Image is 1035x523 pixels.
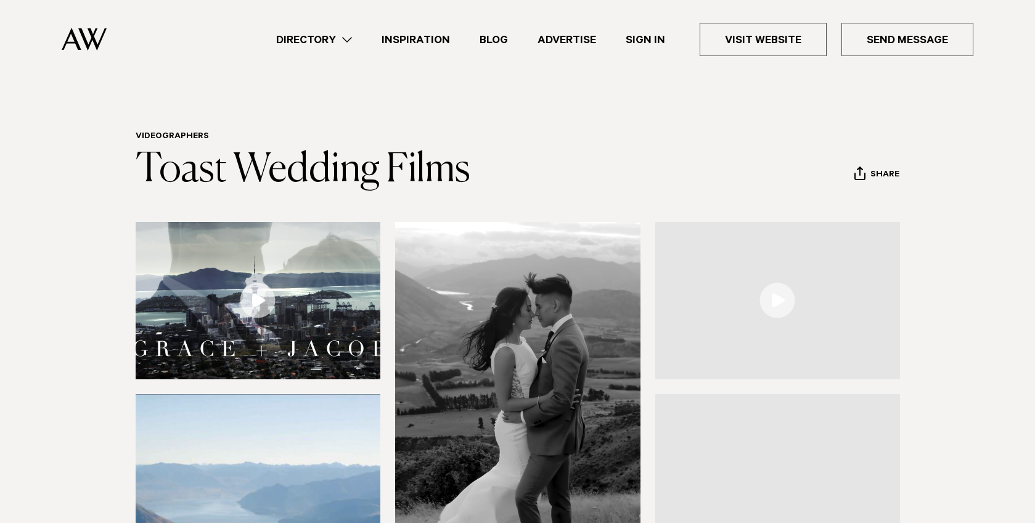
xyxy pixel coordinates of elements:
[62,28,107,51] img: Auckland Weddings Logo
[841,23,973,56] a: Send Message
[611,31,680,48] a: Sign In
[465,31,523,48] a: Blog
[700,23,827,56] a: Visit Website
[523,31,611,48] a: Advertise
[261,31,367,48] a: Directory
[854,166,900,184] button: Share
[870,170,899,181] span: Share
[367,31,465,48] a: Inspiration
[136,132,209,142] a: Videographers
[136,150,470,190] a: Toast Wedding Films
